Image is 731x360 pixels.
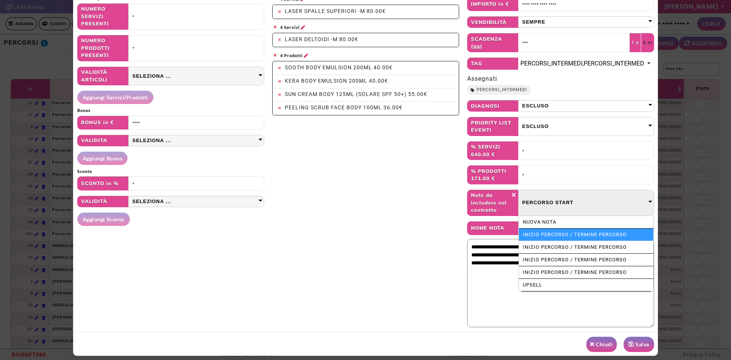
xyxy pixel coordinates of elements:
[519,279,653,291] li: Upsell
[518,58,654,70] button: PERCORSI_INTERMEDI, PERCORSI_INTERMEDI
[285,77,388,86] span: KERA BODY EMULSION 200ML 40.00€
[285,64,393,73] span: SOOTH BODY EMULSION 200ML 40.00€
[277,104,283,113] span: ×
[77,108,264,113] h4: Bonus
[641,33,654,52] span: 6 m
[77,169,264,174] h4: Sconto
[467,33,519,52] span: SCADENZA (gg)
[77,67,129,86] span: VALIDITÀ ARTICOLI
[467,75,654,82] h3: Assegnati
[467,190,519,216] span: Note da includere nel contratto
[629,33,641,52] span: 1 a
[304,53,308,58] i: Modifica articoli
[277,35,283,45] span: ×
[519,266,653,279] li: INIZIO PERCORSO / TERMINE PERCORSO
[522,122,549,131] span: Escluso
[77,196,129,207] span: VALIDITÀ
[467,85,531,95] span: PERCORSI_INTERMEDI
[285,104,402,113] span: PEELING SCRUB FACE BODY 100ML 36.00€
[285,35,358,45] span: LASER DELTOIDI -M 80.00€
[132,197,171,206] span: Seleziona ...
[132,72,171,80] span: Seleziona ...
[280,53,303,58] span: 4 Prodotti
[467,141,519,160] span: % SERVIZI 640.00 €
[467,58,519,70] span: TAG
[467,221,519,235] span: NOME NOTA
[77,176,129,190] span: SCONTO in %
[467,100,519,112] span: DIAGNOSI
[272,51,278,58] span: ×
[277,64,283,73] span: ×
[519,229,653,241] li: INIZIO PERCORSO / TERMINE PERCORSO
[511,188,517,202] span: ×
[77,116,129,130] span: BONUS in €
[519,241,653,254] li: INIZIO PERCORSO / TERMINE PERCORSO
[77,35,129,61] span: NUMERO PRODOTTI PRESENTI
[467,165,519,184] span: % PRODOTTI 171.00 €
[132,136,171,145] span: Seleziona ...
[522,102,549,110] span: Escluso
[277,77,283,86] span: ×
[519,254,653,266] li: INIZIO PERCORSO / TERMINE PERCORSO
[285,90,427,99] span: SUN CREAM BODY 125ML (SOLARE SPF 50+) 55.00€
[467,117,519,136] span: PRIORITY LIST EVENTI
[277,90,283,99] span: ×
[77,135,129,146] span: VALIDITA
[624,337,654,352] button: Salva
[522,198,573,207] span: Percorso start
[519,216,653,229] li: NUOVA NOTA
[586,337,617,352] button: Chiudi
